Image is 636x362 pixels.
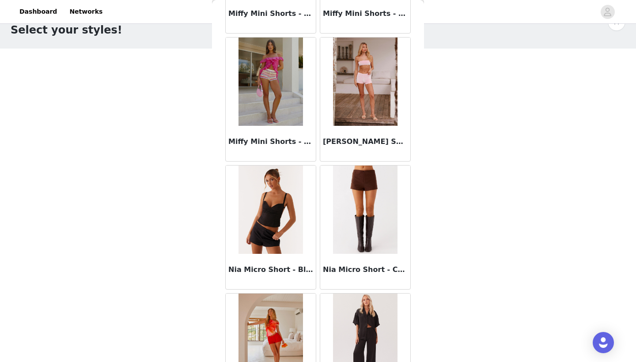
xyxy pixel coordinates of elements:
[11,22,122,38] h1: Select your styles!
[593,332,614,353] div: Open Intercom Messenger
[333,166,397,254] img: Nia Micro Short - Chocolate
[228,264,313,275] h3: Nia Micro Short - Black
[603,5,612,19] div: avatar
[333,38,397,126] img: Natalina Swim Shorts - Pink
[323,136,408,147] h3: [PERSON_NAME] Shorts - Pink
[238,166,303,254] img: Nia Micro Short - Black
[64,2,108,22] a: Networks
[14,2,62,22] a: Dashboard
[238,38,303,126] img: Miffy Mini Shorts - Multi
[323,8,408,19] h3: Miffy Mini Shorts - Maroon
[228,136,313,147] h3: Miffy Mini Shorts - Multi
[323,264,408,275] h3: Nia Micro Short - Chocolate
[228,8,313,19] h3: Miffy Mini Shorts - Green Multi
